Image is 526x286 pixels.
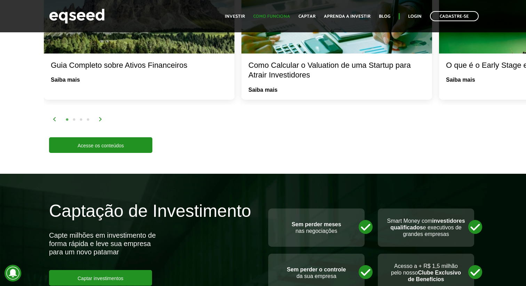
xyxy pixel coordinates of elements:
[85,116,91,123] button: 4 of 2
[51,77,80,83] a: Saiba mais
[49,7,105,25] img: EqSeed
[408,14,422,19] a: Login
[385,263,467,283] p: Acesso a + R$ 1,5 milhão pelo nosso
[275,221,358,234] p: nas negociações
[324,14,370,19] a: Aprenda a investir
[275,266,358,279] p: da sua empresa
[49,270,152,286] a: Captar investimentos
[51,60,228,71] div: Guia Completo sobre Ativos Financeiros
[385,218,467,238] p: Smart Money com e executivos de grandes empresas
[298,14,316,19] a: Captar
[98,117,103,121] img: arrow%20right.svg
[292,221,341,227] strong: Sem perder meses
[408,270,461,282] strong: Clube Exclusivo de Benefícios
[446,77,475,83] a: Saiba mais
[225,14,245,19] a: Investir
[64,116,71,123] button: 1 of 2
[253,14,290,19] a: Como funciona
[49,231,160,256] div: Capte milhões em investimento de forma rápida e leve sua empresa para um novo patamar
[390,218,465,230] strong: investidores qualificados
[248,87,278,93] a: Saiba mais
[430,11,479,21] a: Cadastre-se
[287,267,346,272] strong: Sem perder o controle
[49,202,258,231] h2: Captação de Investimento
[379,14,390,19] a: Blog
[78,116,85,123] button: 3 of 2
[49,137,152,153] a: Acesse os conteúdos
[248,60,425,80] div: Como Calcular o Valuation de uma Startup para Atrair Investidores
[53,117,57,121] img: arrow%20left.svg
[71,116,78,123] button: 2 of 2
